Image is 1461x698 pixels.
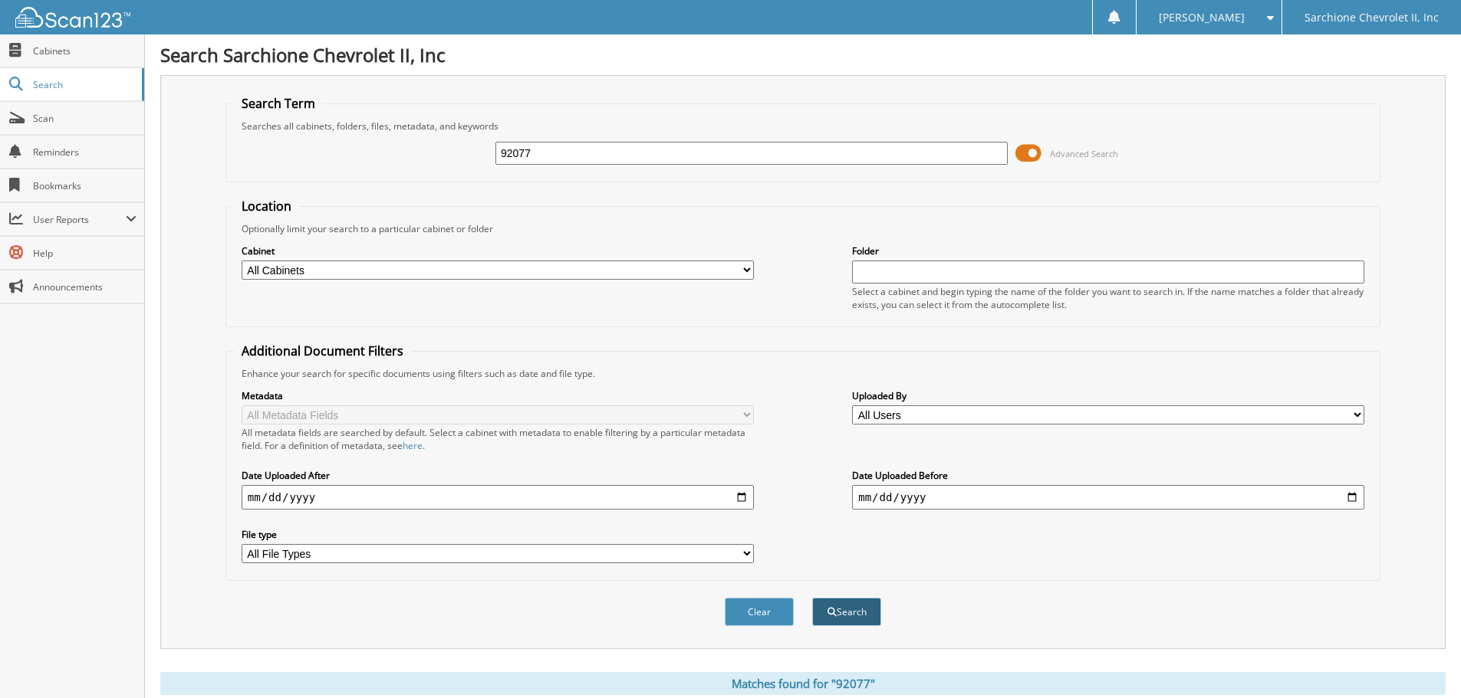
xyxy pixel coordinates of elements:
[234,222,1372,235] div: Optionally limit your search to a particular cabinet or folder
[33,44,137,57] span: Cabinets
[242,389,754,402] label: Metadata
[1305,13,1439,22] span: Sarchione Chevrolet II, Inc
[234,367,1372,380] div: Enhance your search for specific documents using filters such as date and file type.
[33,146,137,159] span: Reminders
[242,469,754,482] label: Date Uploaded After
[1050,148,1118,159] span: Advanced Search
[33,179,137,192] span: Bookmarks
[725,598,794,626] button: Clear
[852,389,1364,402] label: Uploaded By
[242,485,754,510] input: start
[234,198,299,215] legend: Location
[234,342,411,359] legend: Additional Document Filters
[852,469,1364,482] label: Date Uploaded Before
[160,672,1446,695] div: Matches found for "92077"
[15,7,130,28] img: scan123-logo-white.svg
[242,426,754,452] div: All metadata fields are searched by default. Select a cabinet with metadata to enable filtering b...
[242,244,754,257] label: Cabinet
[403,439,423,452] a: here
[234,95,323,112] legend: Search Term
[812,598,881,626] button: Search
[1384,624,1461,698] iframe: Chat Widget
[852,285,1364,311] div: Select a cabinet and begin typing the name of the folder you want to search in. If the name match...
[160,42,1446,67] h1: Search Sarchione Chevrolet II, Inc
[33,247,137,260] span: Help
[852,485,1364,510] input: end
[242,528,754,541] label: File type
[33,78,134,91] span: Search
[33,280,137,293] span: Announcements
[33,213,126,226] span: User Reports
[33,112,137,125] span: Scan
[234,120,1372,133] div: Searches all cabinets, folders, files, metadata, and keywords
[852,244,1364,257] label: Folder
[1159,13,1245,22] span: [PERSON_NAME]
